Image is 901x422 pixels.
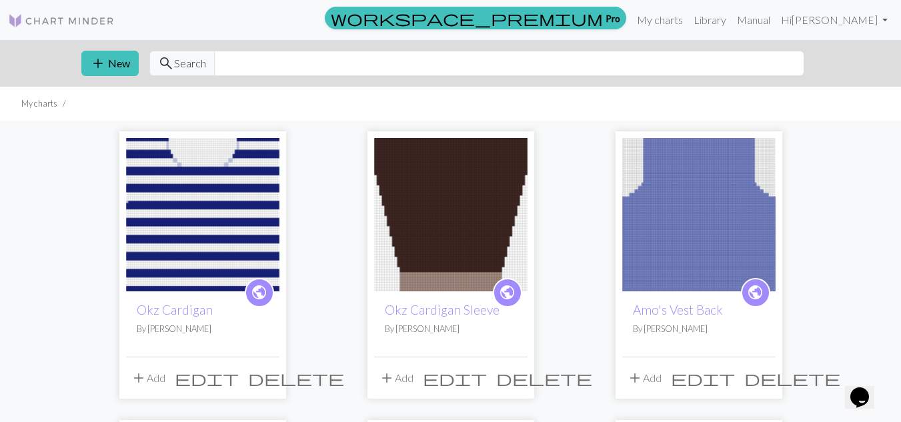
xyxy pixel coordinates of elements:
span: public [251,282,267,303]
button: Edit [666,365,740,391]
span: add [90,54,106,73]
span: search [158,54,174,73]
i: public [499,279,516,306]
a: Pro [325,7,626,29]
img: Okz Cardigan Sleeve [374,138,528,291]
a: Manual [732,7,776,33]
i: public [251,279,267,306]
li: My charts [21,97,57,110]
a: Amo's Vest Back [622,207,776,219]
i: Edit [671,370,735,386]
img: Okz Cardigan [126,138,279,291]
span: public [499,282,516,303]
button: Delete [492,365,597,391]
button: Add [374,365,418,391]
a: public [493,278,522,307]
button: Edit [418,365,492,391]
span: Search [174,55,206,71]
span: delete [744,369,840,387]
a: Okz Cardigan [137,302,213,317]
img: Amo's Vest Back [622,138,776,291]
button: Delete [243,365,349,391]
button: Delete [740,365,845,391]
span: edit [175,369,239,387]
span: add [379,369,395,387]
a: Okz Cardigan [126,207,279,219]
span: public [747,282,764,303]
iframe: chat widget [845,369,888,409]
span: delete [496,369,592,387]
p: By [PERSON_NAME] [385,323,517,335]
span: edit [671,369,735,387]
button: Add [126,365,170,391]
a: My charts [632,7,688,33]
a: Okz Cardigan Sleeve [374,207,528,219]
button: Edit [170,365,243,391]
a: Library [688,7,732,33]
button: New [81,51,139,76]
img: Logo [8,13,115,29]
i: public [747,279,764,306]
span: workspace_premium [331,9,603,27]
a: public [245,278,274,307]
a: Amo's Vest Back [633,302,723,317]
button: Add [622,365,666,391]
p: By [PERSON_NAME] [633,323,765,335]
span: add [627,369,643,387]
span: edit [423,369,487,387]
i: Edit [423,370,487,386]
a: public [741,278,770,307]
span: delete [248,369,344,387]
span: add [131,369,147,387]
a: Okz Cardigan Sleeve [385,302,500,317]
i: Edit [175,370,239,386]
a: Hi[PERSON_NAME] [776,7,893,33]
p: By [PERSON_NAME] [137,323,269,335]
